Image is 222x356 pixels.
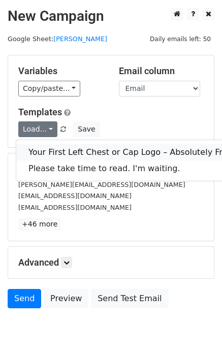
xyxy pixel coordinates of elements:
a: Load... [18,121,57,137]
span: Daily emails left: 50 [146,34,214,45]
small: [EMAIL_ADDRESS][DOMAIN_NAME] [18,204,132,211]
h5: Email column [119,66,204,77]
a: Templates [18,107,62,117]
a: Send Test Email [91,289,168,308]
iframe: Chat Widget [171,307,222,356]
a: Preview [44,289,88,308]
h5: Advanced [18,257,204,268]
a: Daily emails left: 50 [146,35,214,43]
small: Google Sheet: [8,35,107,43]
h5: Variables [18,66,104,77]
small: [PERSON_NAME][EMAIL_ADDRESS][DOMAIN_NAME] [18,181,185,188]
small: [EMAIL_ADDRESS][DOMAIN_NAME] [18,192,132,200]
a: Copy/paste... [18,81,80,96]
a: +46 more [18,218,61,231]
a: Send [8,289,41,308]
button: Save [73,121,100,137]
a: [PERSON_NAME] [53,35,107,43]
h2: New Campaign [8,8,214,25]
